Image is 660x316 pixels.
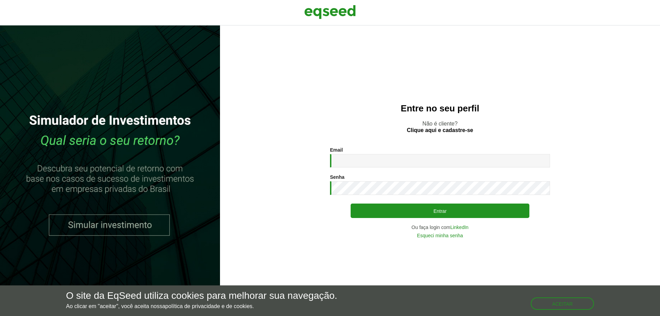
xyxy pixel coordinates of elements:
button: Aceitar [531,297,594,310]
label: Senha [330,175,344,179]
a: política de privacidade e de cookies [165,304,253,309]
img: EqSeed Logo [304,3,356,21]
label: Email [330,148,343,152]
p: Ao clicar em "aceitar", você aceita nossa . [66,303,337,309]
a: Clique aqui e cadastre-se [407,128,473,133]
a: LinkedIn [450,225,469,230]
div: Ou faça login com [330,225,550,230]
p: Não é cliente? [234,120,646,133]
button: Entrar [351,204,529,218]
h2: Entre no seu perfil [234,103,646,113]
h5: O site da EqSeed utiliza cookies para melhorar sua navegação. [66,291,337,301]
a: Esqueci minha senha [417,233,463,238]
